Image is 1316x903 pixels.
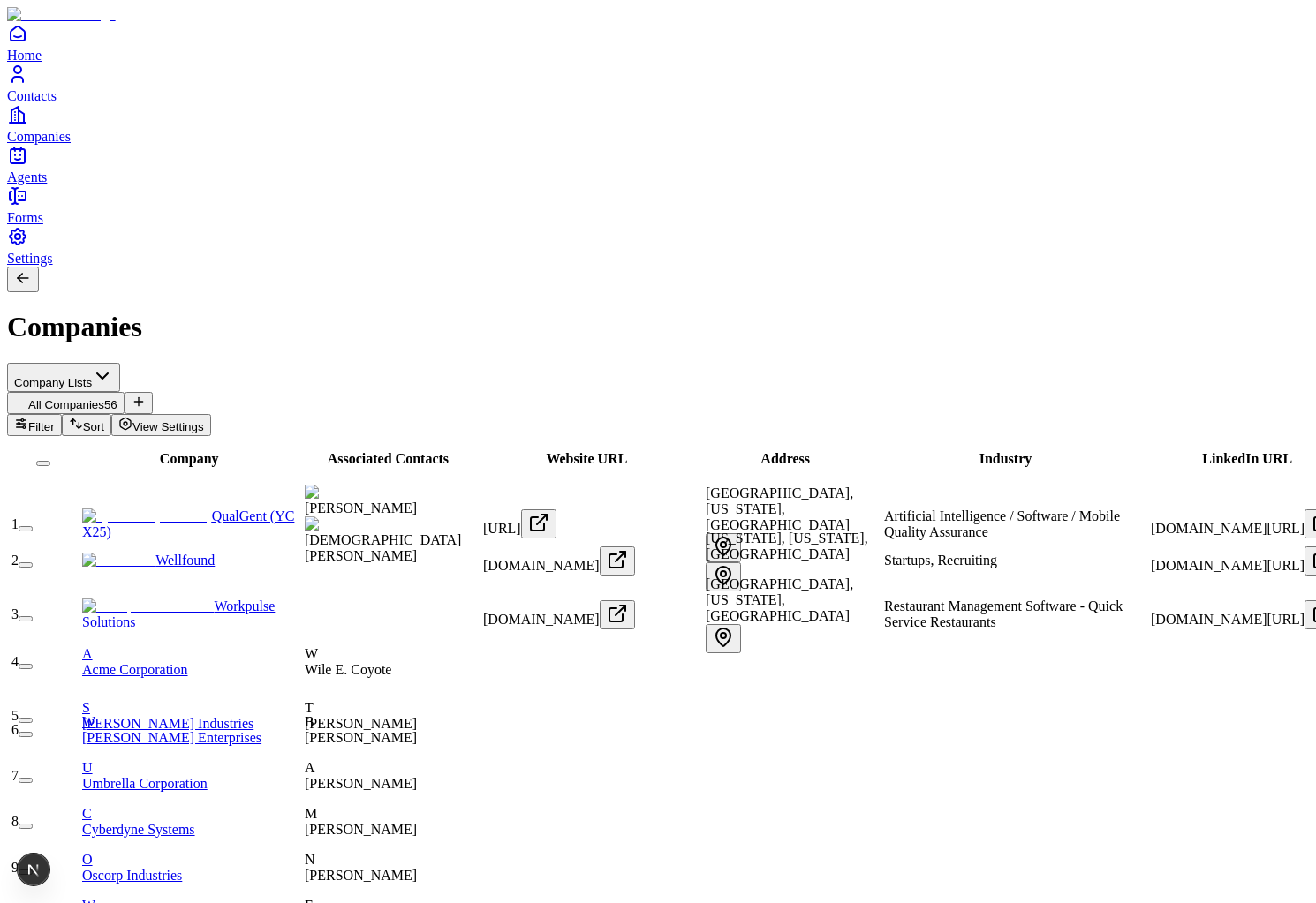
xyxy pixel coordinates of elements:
div: S [82,700,301,716]
div: M [305,806,480,822]
h1: Companies [7,311,1309,343]
span: 9 [11,860,19,875]
th: Address [698,438,873,480]
span: Startups, Recruiting [884,553,997,568]
a: Home [7,23,1309,63]
span: [DOMAIN_NAME] [483,612,600,627]
button: Open [600,600,635,629]
span: 8 [11,814,19,829]
span: [PERSON_NAME] [305,730,417,745]
span: [URL] [483,521,521,536]
span: Contacts [7,88,57,103]
span: 6 [11,722,19,737]
img: Workpulse Solutions [82,598,214,614]
img: Aaron Yu [305,485,373,500]
a: Forms [7,185,1309,225]
a: W[PERSON_NAME] Enterprises [82,714,301,745]
div: O [82,852,301,868]
span: [DOMAIN_NAME][URL] [1151,521,1305,536]
span: LinkedIn URL [1202,451,1292,466]
div: T[PERSON_NAME] [305,700,480,732]
a: AAcme Corporation [82,646,301,677]
img: Item Brain Logo [7,7,116,23]
a: Wellfound [82,553,215,568]
span: Filter [28,420,55,433]
span: Associated Contacts [328,451,449,466]
span: [US_STATE], [US_STATE], [GEOGRAPHIC_DATA] [706,531,868,561]
div: B[PERSON_NAME] [305,714,480,746]
div: M[PERSON_NAME] [305,806,480,838]
span: [PERSON_NAME] [305,822,417,837]
div: A [82,646,301,662]
a: Companies [7,104,1309,144]
a: Contacts [7,64,1309,103]
a: Workpulse Solutions [82,598,275,629]
span: Sort [83,420,104,433]
span: Forms [7,210,43,225]
button: Sort [62,414,111,436]
span: Website URL [546,451,627,466]
span: 5 [11,708,19,723]
th: Website URL [478,438,696,480]
span: 1 [11,516,19,531]
a: Settings [7,226,1309,266]
span: Address [760,451,810,466]
th: Industry [874,438,1136,480]
span: Artificial Intelligence / Software / Mobile Quality Assurance [884,508,1120,539]
button: Open [706,562,741,591]
div: B [305,714,480,730]
div: U [82,760,301,776]
span: [PERSON_NAME] [305,500,417,515]
span: All Companies [28,398,104,411]
div: W [305,646,480,662]
span: 56 [104,398,117,411]
a: S[PERSON_NAME] Industries [82,700,301,731]
img: QualGent (YC X25) [82,508,212,524]
span: [DOMAIN_NAME][URL] [1151,558,1305,573]
div: A [305,760,480,776]
span: [DOMAIN_NAME] [483,558,600,573]
div: WWile E. Coyote [305,646,480,678]
a: QualGent (YC X25) [82,508,294,539]
div: W [82,714,301,730]
a: UUmbrella Corporation [82,760,301,791]
span: 3 [11,606,19,621]
img: Wellfound [82,553,155,568]
span: [PERSON_NAME] [305,868,417,883]
span: Restaurant Management Software - Quick Service Restaurants [884,598,1123,629]
span: Agents [7,169,47,184]
span: 4 [11,654,19,669]
div: C [82,806,301,822]
div: A[PERSON_NAME] [305,760,480,792]
button: All Companies56 [7,392,125,414]
button: Filter [7,414,62,436]
button: Open [521,509,556,538]
img: Shivam Agrawal [305,516,413,532]
span: [DOMAIN_NAME][URL] [1151,612,1305,627]
div: N[PERSON_NAME] [305,852,480,884]
span: [GEOGRAPHIC_DATA], [US_STATE], [GEOGRAPHIC_DATA] [706,485,853,532]
a: Agents [7,145,1309,184]
div: N [305,852,480,868]
span: Settings [7,251,53,266]
span: 7 [11,768,19,783]
span: [PERSON_NAME] [305,776,417,791]
span: Home [7,48,42,63]
span: [GEOGRAPHIC_DATA], [US_STATE], [GEOGRAPHIC_DATA] [706,576,853,623]
span: Industry [979,451,1032,466]
a: CCyberdyne Systems [82,806,301,837]
a: OOscorp Industries [82,852,301,883]
span: Companies [7,129,71,144]
button: Open [600,546,635,576]
div: T [305,700,480,716]
span: Wile E. Coyote [305,662,391,677]
span: Company [160,451,219,466]
th: Associated Contacts [300,438,476,480]
button: View Settings [111,414,211,436]
span: View Settings [132,420,204,433]
span: 2 [11,553,19,568]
